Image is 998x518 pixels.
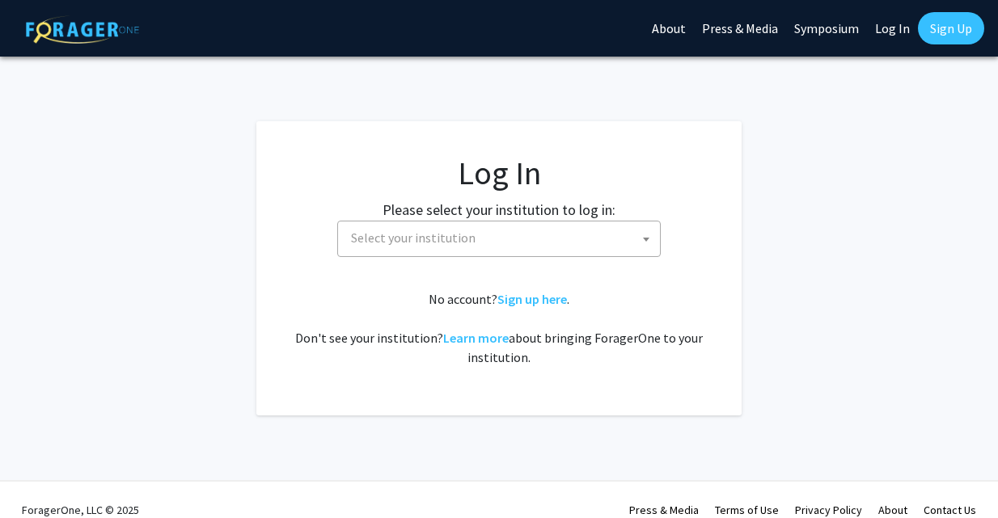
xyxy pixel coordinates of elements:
img: ForagerOne Logo [26,15,139,44]
div: No account? . Don't see your institution? about bringing ForagerOne to your institution. [289,289,709,367]
a: Terms of Use [715,503,779,517]
span: Select your institution [345,221,660,255]
a: Privacy Policy [795,503,862,517]
span: Select your institution [337,221,661,257]
a: Sign up here [497,291,567,307]
span: Select your institution [351,230,476,246]
a: Contact Us [924,503,976,517]
a: About [878,503,907,517]
h1: Log In [289,154,709,192]
a: Press & Media [629,503,699,517]
a: Learn more about bringing ForagerOne to your institution [443,330,509,346]
label: Please select your institution to log in: [383,199,615,221]
a: Sign Up [918,12,984,44]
